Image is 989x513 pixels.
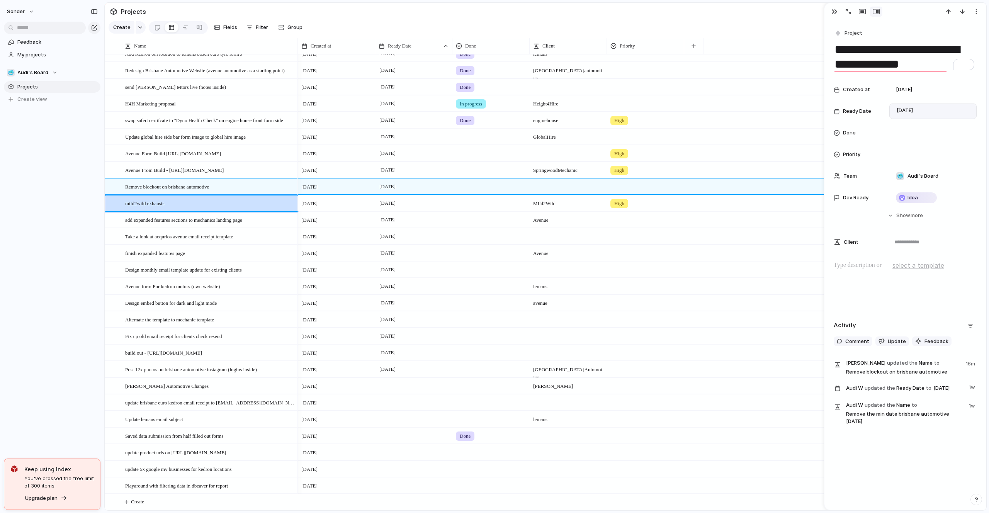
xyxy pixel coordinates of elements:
span: select a template [892,261,944,270]
button: select a template [891,260,945,271]
span: [DATE] [301,100,318,108]
span: Audi W [846,384,863,392]
span: avenue [530,295,607,307]
span: Remove blockout on brisbane automotive [125,182,209,191]
span: [DATE] [377,315,398,324]
span: [DATE] [301,216,318,224]
span: [DATE] [301,449,318,457]
span: [DATE] [301,233,318,241]
span: Project [845,29,862,37]
span: Height 4 Hire [530,96,607,108]
button: Showmore [834,209,977,223]
span: Audi's Board [17,69,48,76]
span: Created at [843,86,870,93]
span: Create [131,498,144,506]
span: swap safert certifcate to ''Dyno Health Check'' on engine house front form side [125,116,283,124]
span: Post 12x photos on brisbane automotive instagram (logins inside) [125,365,257,374]
span: Design embed button for dark and light mode [125,298,217,307]
span: High [614,200,624,207]
span: Show [896,212,910,219]
span: Priority [620,42,635,50]
span: [DATE] [377,248,398,258]
span: [DATE] [377,82,398,92]
span: Client [844,238,858,246]
span: [DATE] [377,348,398,357]
span: [DATE] [301,283,318,290]
span: [DATE] [301,416,318,423]
h2: Activity [834,321,856,330]
button: Update [875,336,909,347]
span: finish expanded features page [125,248,185,257]
span: Redesign Brisbane Automotive Website (avenue automotive as a starting point) [125,66,285,75]
span: Created at [311,42,331,50]
a: Feedback [4,36,100,48]
span: Done [843,129,856,137]
span: High [614,117,624,124]
span: Feedback [924,338,948,345]
span: [DATE] [301,117,318,124]
span: update 5x google my businesses for kedron locations [125,464,231,473]
span: [DATE] [301,200,318,207]
span: Create view [17,95,47,103]
span: 1w [969,401,977,410]
button: Feedback [912,336,952,347]
span: [DATE] [301,382,318,390]
span: [DATE] [301,482,318,490]
span: Springwood Mechanic [530,162,607,174]
span: [DATE] [377,232,398,241]
span: [GEOGRAPHIC_DATA] automotive [530,63,607,82]
span: [DATE] [301,183,318,191]
span: Done [460,67,471,75]
span: [DATE] [377,165,398,175]
span: [DATE] [377,149,398,158]
span: Ready Date [843,107,871,115]
span: 16m [966,358,977,368]
span: more [911,212,923,219]
span: High [614,150,624,158]
span: Fix up old email receipt for clients check resend [125,331,222,340]
span: [DATE] [377,365,398,374]
span: Done [465,42,476,50]
span: Projects [119,5,148,19]
span: You've crossed the free limit of 300 items [24,475,94,490]
span: [DATE] [301,150,318,158]
span: Avenue form For kedron motors (own website) [125,282,220,290]
span: [DATE] [896,86,912,93]
span: to [934,359,940,367]
span: [DATE] [301,432,318,440]
span: Fields [223,24,237,31]
span: mild2wild exhausts [125,199,164,207]
span: Design monthly email template update for existing clients [125,265,241,274]
span: Feedback [17,38,98,46]
span: add expanded features sections to mechanics landing page [125,215,242,224]
span: [DATE] [301,316,318,324]
span: lemans [530,411,607,423]
div: 🥶 [7,69,15,76]
span: [DATE] [377,215,398,224]
button: Upgrade plan [23,493,70,504]
span: Group [287,24,302,31]
span: [DATE] [301,366,318,374]
button: 🥶Audi's Board [4,67,100,78]
span: Filter [256,24,268,31]
span: [DATE] [377,199,398,208]
span: Done [460,117,471,124]
button: Create [109,21,134,34]
span: Update [888,338,906,345]
span: Name [134,42,146,50]
span: Name Remove the min date brisbane automotive [DATE] [846,401,964,425]
span: High [614,166,624,174]
span: lemans [530,279,607,290]
span: Ready Date [846,382,964,394]
span: Update lemans email subject [125,414,183,423]
span: [DATE] [301,266,318,274]
span: [PERSON_NAME] Automotive Changes [125,381,209,390]
span: [DATE] [377,116,398,125]
span: Client [542,42,555,50]
span: Audi W [846,401,863,409]
span: [DATE] [301,67,318,75]
span: Take a look at acqurios avenue email receipt template [125,232,233,241]
span: Playaround with filtering data in dbeaver for report [125,481,228,490]
span: [DATE] [301,349,318,357]
span: sonder [7,8,25,15]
